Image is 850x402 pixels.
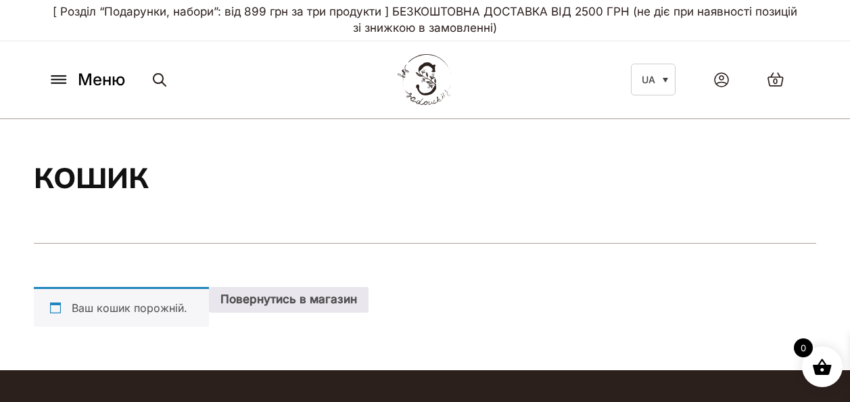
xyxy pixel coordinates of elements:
a: 0 [753,58,798,101]
a: Повернутись в магазин [209,287,369,313]
span: 0 [794,338,813,357]
h1: Кошик [34,160,149,197]
span: UA [642,74,655,85]
div: Ваш кошик порожній. [34,287,209,327]
span: 0 [773,76,778,87]
span: Меню [78,68,125,92]
button: Меню [44,67,129,93]
a: UA [631,64,676,95]
img: BY SADOVSKIY [398,54,452,105]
